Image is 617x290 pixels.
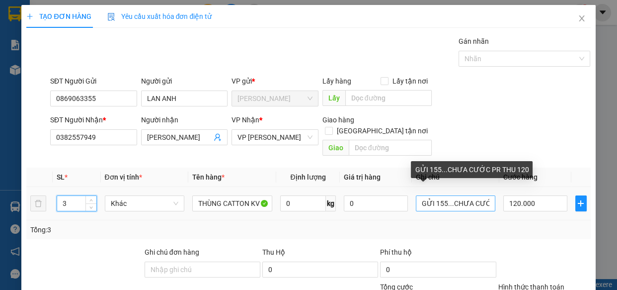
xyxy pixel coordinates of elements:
span: Khác [111,196,179,211]
div: DÌ BẢY [95,32,208,44]
div: 0797233785 [8,43,88,57]
span: [GEOGRAPHIC_DATA] tận nơi [333,125,432,136]
input: Dọc đường [349,140,432,156]
span: Increase Value [85,196,96,203]
div: Người nhận [141,114,228,125]
span: plus [26,13,33,20]
span: TẠO ĐƠN HÀNG [26,12,91,20]
div: Tổng: 3 [30,224,239,235]
div: Người gửi [141,76,228,87]
span: Lấy hàng [322,77,351,85]
div: SĐT Người Nhận [50,114,137,125]
button: plus [575,195,587,211]
span: DĐ: [95,58,109,69]
input: 0 [344,195,408,211]
span: Lấy tận nơi [388,76,432,87]
input: Dọc đường [345,90,432,106]
label: Ghi chú đơn hàng [145,248,199,256]
span: Nhận: [95,9,119,20]
span: Đơn vị tính [105,173,142,181]
div: GỬI 155...CHƯA CƯỚC PR THU 120 [411,161,533,178]
span: VP Phan Rang [237,130,312,145]
span: Định lượng [290,173,325,181]
div: Phí thu hộ [380,247,496,262]
div: VP [PERSON_NAME] [95,8,208,32]
span: [PERSON_NAME] [95,69,208,87]
span: Giá trị hàng [344,173,381,181]
input: VD: Bàn, Ghế [192,195,272,211]
span: SL [57,173,65,181]
button: delete [30,195,46,211]
div: HẢO [8,31,88,43]
div: VP gửi [231,76,318,87]
span: up [88,197,94,203]
span: Yêu cầu xuất hóa đơn điện tử [107,12,212,20]
span: Gửi: [8,8,24,19]
div: SĐT Người Gửi [50,76,137,87]
span: Hồ Chí Minh [237,91,312,106]
span: plus [576,199,586,207]
span: Decrease Value [85,203,96,211]
span: Tên hàng [192,173,225,181]
span: Thu Hộ [262,248,285,256]
span: Lấy [322,90,345,106]
div: [PERSON_NAME] [8,8,88,31]
span: Giao hàng [322,116,354,124]
span: Giao [322,140,349,156]
span: VP Nhận [231,116,259,124]
label: Gán nhãn [459,37,489,45]
button: Close [568,5,596,33]
input: Ghi chú đơn hàng [145,262,260,278]
input: Ghi Chú [416,195,496,211]
span: down [88,204,94,210]
span: user-add [214,133,222,141]
span: close [578,14,586,22]
span: kg [326,195,336,211]
img: icon [107,13,115,21]
div: 0783447115 [95,44,208,58]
